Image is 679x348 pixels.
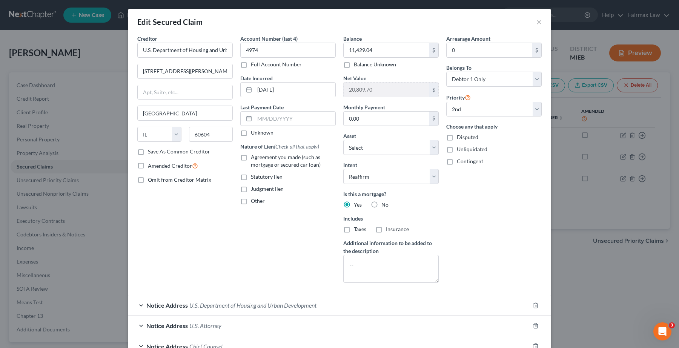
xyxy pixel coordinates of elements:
span: Notice Address [146,302,188,309]
div: $ [532,43,541,57]
span: Other [251,198,265,204]
label: Last Payment Date [240,103,284,111]
input: Apt, Suite, etc... [138,85,232,100]
span: Disputed [457,134,478,140]
span: Omit from Creditor Matrix [148,176,211,183]
input: Enter city... [138,106,232,120]
label: Arrearage Amount [446,35,490,43]
span: Judgment lien [251,185,284,192]
span: Agreement you made (such as mortgage or secured car loan) [251,154,321,168]
input: 0.00 [344,83,429,97]
span: Amended Creditor [148,163,192,169]
span: No [381,201,389,208]
span: Insurance [386,226,409,232]
input: Search creditor by name... [137,43,233,58]
input: MM/DD/YYYY [255,83,335,97]
span: Creditor [137,35,157,42]
label: Is this a mortgage? [343,190,439,198]
label: Date Incurred [240,74,273,82]
span: (Check all that apply) [274,143,319,150]
div: $ [429,43,438,57]
input: Enter address... [138,64,232,78]
input: 0.00 [344,43,429,57]
span: Taxes [354,226,366,232]
input: XXXX [240,43,336,58]
button: × [536,17,542,26]
label: Intent [343,161,357,169]
label: Includes [343,215,439,222]
label: Account Number (last 4) [240,35,298,43]
span: U.S. Department of Housing and Urban Development [189,302,316,309]
label: Balance Unknown [354,61,396,68]
div: Edit Secured Claim [137,17,203,27]
label: Net Value [343,74,366,82]
label: Additional information to be added to the description [343,239,439,255]
span: U.S. Attorney [189,322,221,329]
span: Notice Address [146,322,188,329]
span: 3 [669,322,675,328]
label: Choose any that apply [446,123,542,130]
span: Belongs To [446,64,472,71]
label: Monthly Payment [343,103,385,111]
label: Nature of Lien [240,143,319,150]
span: Unliquidated [457,146,487,152]
div: $ [429,83,438,97]
span: Yes [354,201,362,208]
input: Enter zip... [189,127,233,142]
label: Save As Common Creditor [148,148,210,155]
label: Unknown [251,129,273,136]
span: Contingent [457,158,483,164]
div: $ [429,112,438,126]
input: 0.00 [447,43,532,57]
input: MM/DD/YYYY [255,112,335,126]
iframe: Intercom live chat [653,322,671,340]
input: 0.00 [344,112,429,126]
label: Balance [343,35,362,43]
label: Priority [446,93,471,102]
label: Full Account Number [251,61,302,68]
span: Statutory lien [251,173,283,180]
span: Asset [343,133,356,139]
